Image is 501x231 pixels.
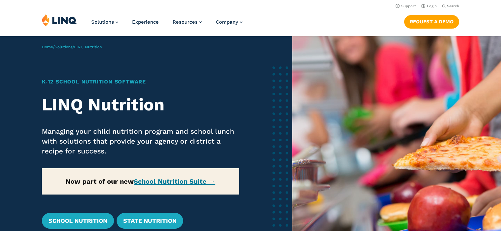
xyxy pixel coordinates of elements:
[42,45,102,49] span: / /
[404,15,459,28] a: Request a Demo
[66,177,215,185] strong: Now part of our new
[117,213,183,229] a: State Nutrition
[442,4,459,9] button: Open Search Bar
[447,4,459,8] span: Search
[173,19,198,25] span: Resources
[55,45,72,49] a: Solutions
[216,19,242,25] a: Company
[91,19,114,25] span: Solutions
[91,14,242,35] nav: Primary Navigation
[91,19,118,25] a: Solutions
[173,19,202,25] a: Resources
[404,14,459,28] nav: Button Navigation
[42,213,114,229] a: School Nutrition
[421,4,437,8] a: Login
[42,95,164,115] strong: LINQ Nutrition
[42,45,53,49] a: Home
[42,14,77,26] img: LINQ | K‑12 Software
[134,177,215,185] a: School Nutrition Suite →
[74,45,102,49] span: LINQ Nutrition
[42,127,239,156] p: Managing your child nutrition program and school lunch with solutions that provide your agency or...
[396,4,416,8] a: Support
[42,78,239,86] h1: K‑12 School Nutrition Software
[216,19,238,25] span: Company
[132,19,159,25] a: Experience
